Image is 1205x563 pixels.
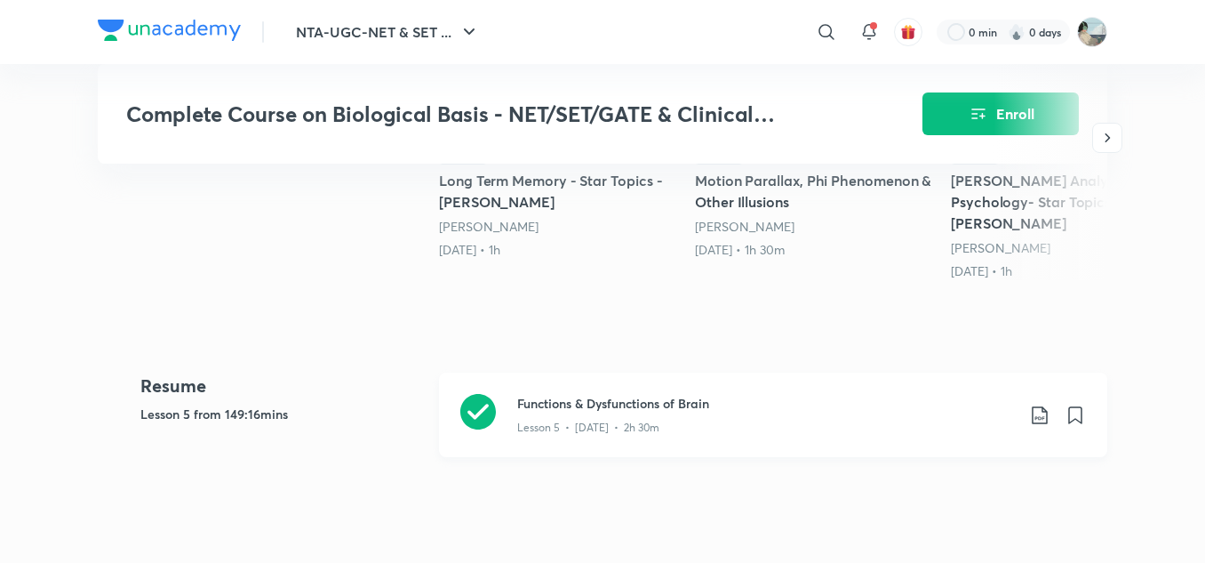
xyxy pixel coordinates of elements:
[1008,23,1025,41] img: streak
[439,218,539,235] a: [PERSON_NAME]
[894,18,922,46] button: avatar
[695,218,937,236] div: Hafsa Malik
[140,405,425,423] h5: Lesson 5 from 149:16mins
[439,218,681,236] div: Hafsa Malik
[951,239,1193,257] div: Hafsa Malik
[922,92,1079,135] button: Enroll
[439,241,681,259] div: 15th Apr • 1h
[951,239,1050,256] a: [PERSON_NAME]
[285,14,491,50] button: NTA-UGC-NET & SET ...
[98,20,241,41] img: Company Logo
[695,218,794,235] a: [PERSON_NAME]
[517,394,1015,413] h3: Functions & Dysfunctions of Brain
[126,101,822,127] h3: Complete Course on Biological Basis - NET/SET/GATE & Clinical Psychology
[951,170,1193,234] h5: [PERSON_NAME] Analytical Psychology- Star Topics - [PERSON_NAME]
[951,262,1193,280] div: 24th Apr • 1h
[695,170,937,213] h5: Motion Parallax, Phi Phenomenon & Other Illusions
[517,420,659,436] p: Lesson 5 • [DATE] • 2h 30m
[439,170,681,213] h5: Long Term Memory - Star Topics - [PERSON_NAME]
[140,373,425,399] h4: Resume
[1077,17,1107,47] img: Sanskrati Shresth
[900,24,916,40] img: avatar
[98,20,241,45] a: Company Logo
[695,241,937,259] div: 14th Apr • 1h 30m
[439,373,1107,479] a: Functions & Dysfunctions of BrainLesson 5 • [DATE] • 2h 30m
